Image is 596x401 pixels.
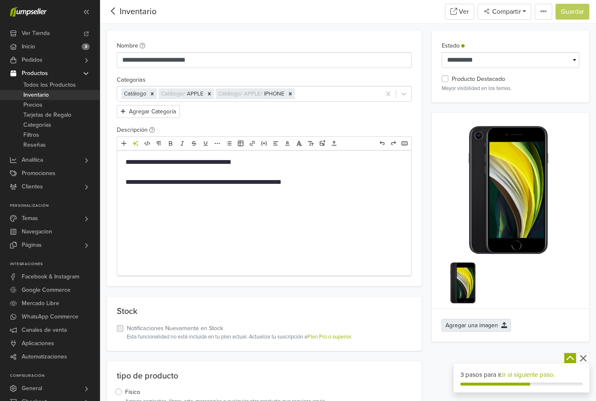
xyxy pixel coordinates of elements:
a: Alineación [270,138,281,149]
span: Categorías [23,120,51,130]
div: Remove [object Object] [148,88,157,99]
span: Filtros [23,130,39,140]
a: Incrustar [259,138,269,149]
span: Precios [23,100,43,110]
a: Tamaño de fuente [305,138,316,149]
a: Tabla [235,138,246,149]
span: Temas [22,212,38,225]
span: APPLE / [244,90,264,97]
span: Inicio [22,40,35,53]
a: Ver [445,4,474,20]
a: Subir archivos [329,138,339,149]
div: Inventario [107,5,156,18]
span: Tarjetas de Regalo [23,110,71,120]
a: Subrayado [200,138,211,149]
span: Productos [22,67,48,80]
span: Ver Tienda [22,27,50,40]
span: Google Commerce [22,283,70,297]
span: Clientes [22,180,43,193]
span: Páginas [22,238,42,252]
label: Notificaciones Nuevamente en Stock [127,324,223,333]
span: WhatsApp Commerce [22,310,78,323]
a: Eliminado [189,138,199,149]
label: Categorías [117,75,146,85]
a: Atajos [399,138,410,149]
span: Canales de venta [22,323,67,337]
p: tipo de producto [117,371,412,381]
a: Formato [153,138,164,149]
a: Deshacer [377,138,387,149]
button: Guardar [556,4,589,20]
a: Rehacer [388,138,399,149]
span: Pedidos [22,53,43,67]
label: Descripción [117,125,155,135]
span: Catálogo / [161,90,187,97]
label: Físico [125,388,140,397]
span: Navegacion [22,225,52,238]
a: Lista [224,138,234,149]
a: Plan Pro o superior [307,333,351,340]
span: General [22,382,42,395]
span: Reseñas [23,140,46,150]
span: Analítica [22,153,43,167]
a: Cursiva [177,138,188,149]
p: Configuración [10,373,100,378]
a: Negrita [165,138,176,149]
img: CELU213NEGRO-64GB.jpg [442,123,579,260]
div: 3 pasos para ir. [460,370,583,380]
span: 3 [82,43,90,50]
a: Añadir [118,138,129,149]
a: HTML [142,138,153,149]
span: Aplicaciones [22,337,54,350]
p: Personalización [10,203,100,208]
span: Promociones [22,167,55,180]
a: Fuente [294,138,304,149]
label: Nombre [117,41,145,50]
span: Compartir [490,8,521,16]
a: Herramientas de IA [130,138,141,149]
div: Remove [object Object] [205,88,214,99]
button: Agregar Categoría [117,105,180,118]
span: Catálogo / [218,90,244,97]
p: Stock [117,306,412,316]
button: Compartir [478,4,531,20]
a: Subir imágenes [317,138,328,149]
a: Color del texto [282,138,293,149]
label: Producto Destacado [452,75,505,84]
span: Inventario [23,90,49,100]
span: Facebook & Instagram [22,270,79,283]
span: Mercado Libre [22,297,59,310]
img: 140 [442,261,485,305]
a: Más formato [212,138,223,149]
button: Agregar una imagen [442,319,511,332]
a: Ir al siguiente paso. [502,371,555,378]
label: Estado [442,41,465,50]
small: Esta funcionalidad no está incluida en tu plan actual. Actualiza tu suscripción a . [127,333,412,341]
p: Integraciones [10,262,100,267]
span: Automatizaciones [22,350,67,363]
span: IPHONE [264,90,284,97]
p: Mayor visibilidad en los temas. [442,85,579,93]
a: Enlace [247,138,258,149]
span: Todos los Productos [23,80,76,90]
span: APPLE [187,90,204,97]
div: Remove [object Object] [286,88,295,99]
span: Catálogo [124,90,146,97]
